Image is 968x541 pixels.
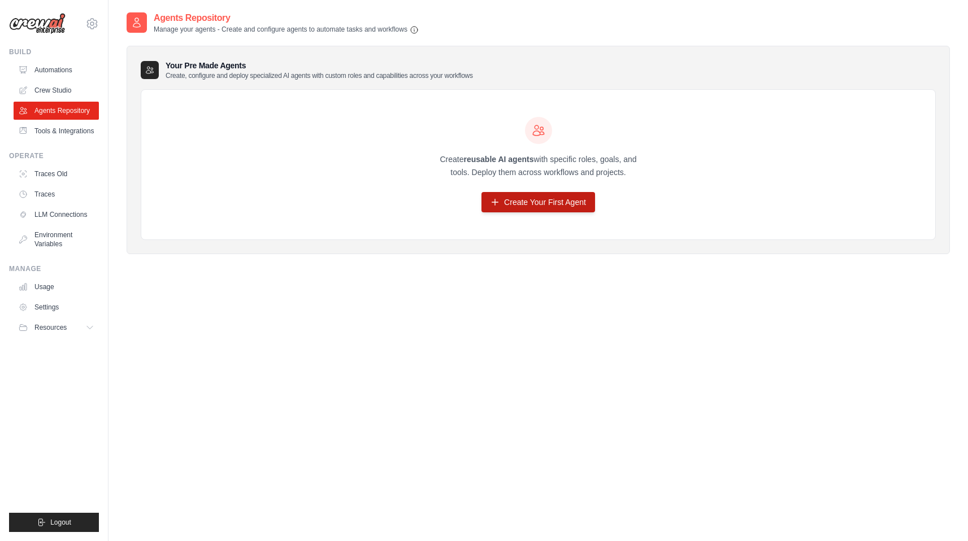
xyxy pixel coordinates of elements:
img: Logo [9,13,66,34]
a: Crew Studio [14,81,99,99]
button: Resources [14,319,99,337]
a: Create Your First Agent [481,192,595,212]
span: Logout [50,518,71,527]
p: Create, configure and deploy specialized AI agents with custom roles and capabilities across your... [166,71,473,80]
a: Tools & Integrations [14,122,99,140]
a: Settings [14,298,99,316]
a: Environment Variables [14,226,99,253]
p: Create with specific roles, goals, and tools. Deploy them across workflows and projects. [430,153,647,179]
span: Resources [34,323,67,332]
h3: Your Pre Made Agents [166,60,473,80]
a: Agents Repository [14,102,99,120]
a: Automations [14,61,99,79]
a: Usage [14,278,99,296]
p: Manage your agents - Create and configure agents to automate tasks and workflows [154,25,419,34]
a: Traces [14,185,99,203]
a: LLM Connections [14,206,99,224]
h2: Agents Repository [154,11,419,25]
div: Build [9,47,99,56]
div: Operate [9,151,99,160]
strong: reusable AI agents [463,155,533,164]
button: Logout [9,513,99,532]
div: Manage [9,264,99,273]
a: Traces Old [14,165,99,183]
